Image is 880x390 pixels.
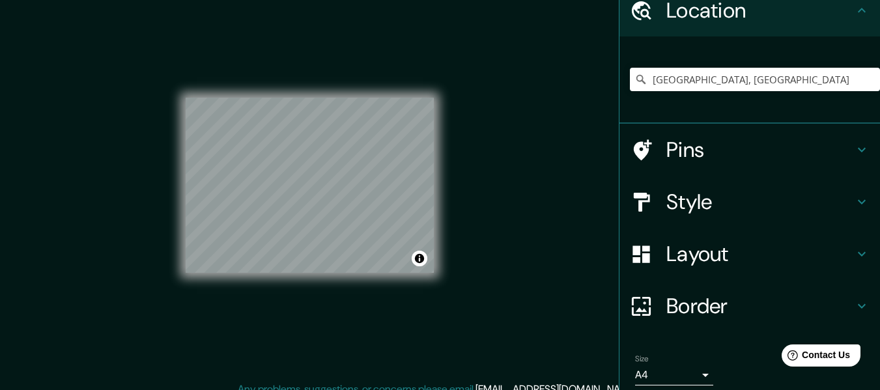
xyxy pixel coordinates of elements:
[630,68,880,91] input: Pick your city or area
[412,251,427,266] button: Toggle attribution
[619,176,880,228] div: Style
[666,241,854,267] h4: Layout
[619,280,880,332] div: Border
[666,189,854,215] h4: Style
[764,339,866,376] iframe: Help widget launcher
[635,354,649,365] label: Size
[619,124,880,176] div: Pins
[186,98,434,273] canvas: Map
[666,137,854,163] h4: Pins
[666,293,854,319] h4: Border
[619,228,880,280] div: Layout
[635,365,713,385] div: A4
